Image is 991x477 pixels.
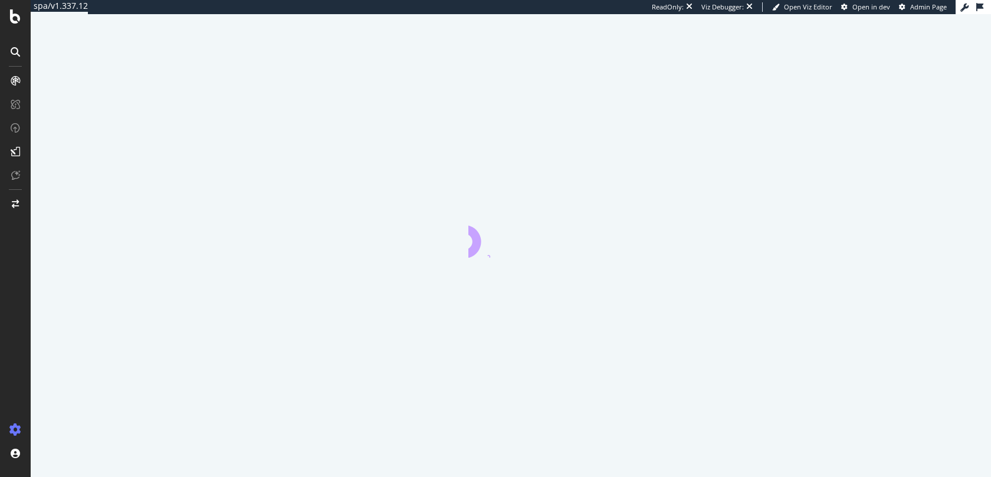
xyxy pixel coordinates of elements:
div: animation [468,215,553,258]
div: Viz Debugger: [701,2,744,12]
span: Admin Page [910,2,947,11]
div: ReadOnly: [652,2,684,12]
span: Open in dev [852,2,890,11]
a: Open Viz Editor [772,2,832,12]
a: Admin Page [899,2,947,12]
a: Open in dev [841,2,890,12]
span: Open Viz Editor [784,2,832,11]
